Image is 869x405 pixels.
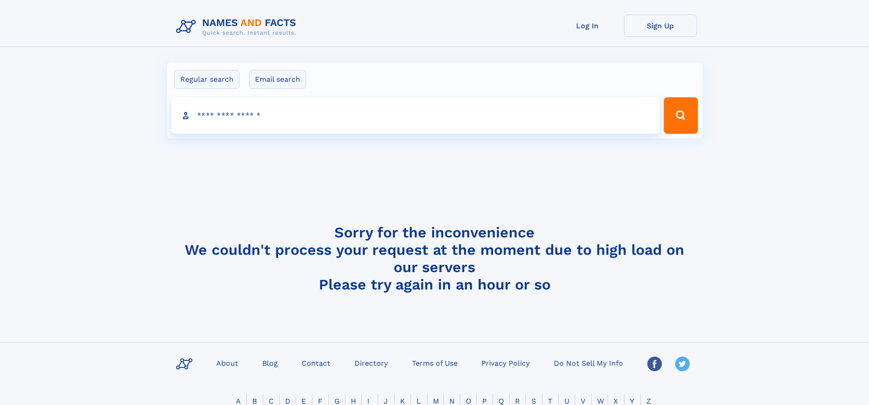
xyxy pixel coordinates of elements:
a: About [213,356,242,369]
a: Terms of Use [408,356,461,369]
a: Contact [298,356,334,369]
img: Twitter [675,357,690,371]
h4: Sorry for the inconvenience We couldn't process your request at the moment due to high load on ou... [172,224,697,293]
img: Facebook [647,357,662,371]
a: Sign Up [624,15,697,37]
a: Privacy Policy [478,356,533,369]
input: search input [172,97,660,134]
button: Search Button [664,97,697,134]
a: Blog [259,356,281,369]
a: Directory [351,356,391,369]
img: Logo Names and Facts [172,15,304,39]
a: Do Not Sell My Info [550,356,627,369]
label: Regular search [174,70,239,89]
a: Log In [551,15,624,37]
label: Email search [249,70,306,89]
